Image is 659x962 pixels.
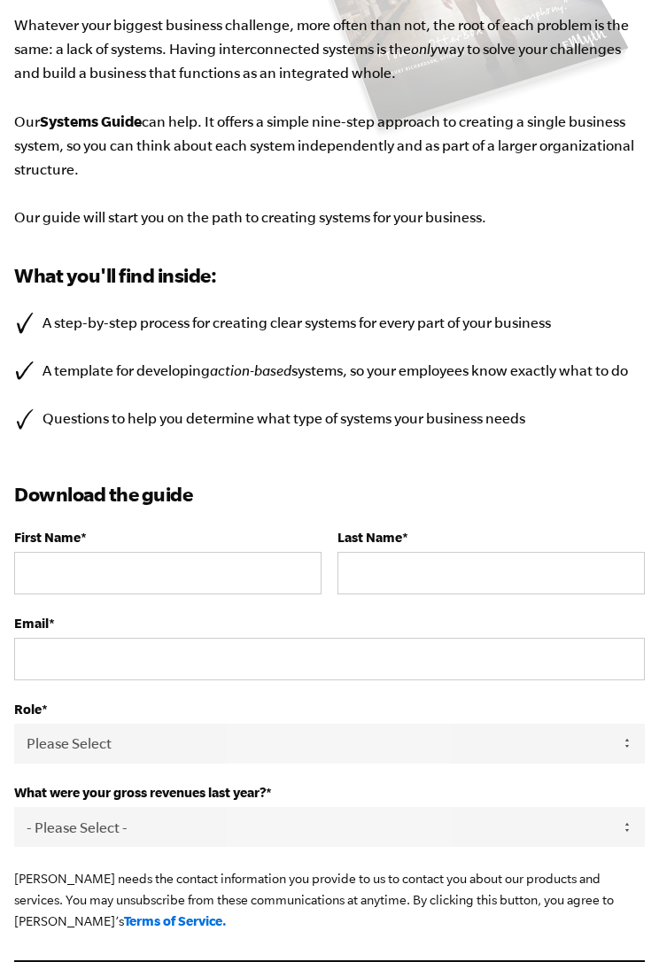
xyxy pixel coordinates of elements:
iframe: Chat Widget [570,877,659,962]
span: Role [14,702,42,717]
i: action-based [210,362,291,378]
span: First Name [14,530,81,545]
b: Systems Guide [40,112,142,129]
h3: What you'll find inside: [14,261,645,290]
a: Terms of Service. [124,913,227,928]
span: Last Name [337,530,402,545]
p: [PERSON_NAME] needs the contact information you provide to us to contact you about our products a... [14,868,645,932]
li: Questions to help you determine what type of systems your business needs [14,407,645,431]
span: What were your gross revenues last year? [14,785,266,800]
p: Whatever your biggest business challenge, more often than not, the root of each problem is the sa... [14,13,645,229]
h3: Download the guide [14,480,645,508]
i: only [411,41,438,57]
li: A step-by-step process for creating clear systems for every part of your business [14,311,645,335]
li: A template for developing systems, so your employees know exactly what to do [14,359,645,383]
span: Email [14,616,49,631]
